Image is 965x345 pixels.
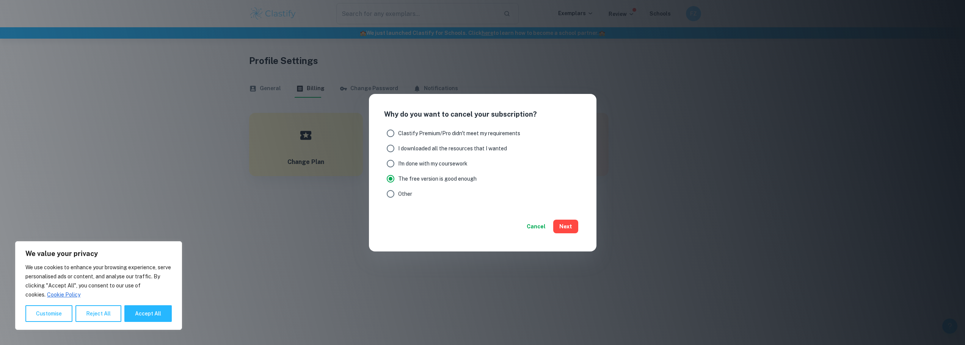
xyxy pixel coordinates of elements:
a: Cookie Policy [47,291,81,298]
span: Other [398,190,412,198]
h2: Why do you want to cancel your subscription? [375,100,590,120]
span: I'm done with my coursework [398,159,468,168]
button: Customise [25,305,72,322]
span: I downloaded all the resources that I wanted [398,144,507,153]
button: Cancel [524,220,549,233]
p: We value your privacy [25,249,172,258]
button: Accept All [124,305,172,322]
p: We use cookies to enhance your browsing experience, serve personalised ads or content, and analys... [25,263,172,299]
span: The free version is good enough [398,175,477,183]
button: Next [553,220,578,233]
div: We value your privacy [15,241,182,330]
button: Reject All [75,305,121,322]
span: Clastify Premium/Pro didn't meet my requirements [398,129,520,137]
